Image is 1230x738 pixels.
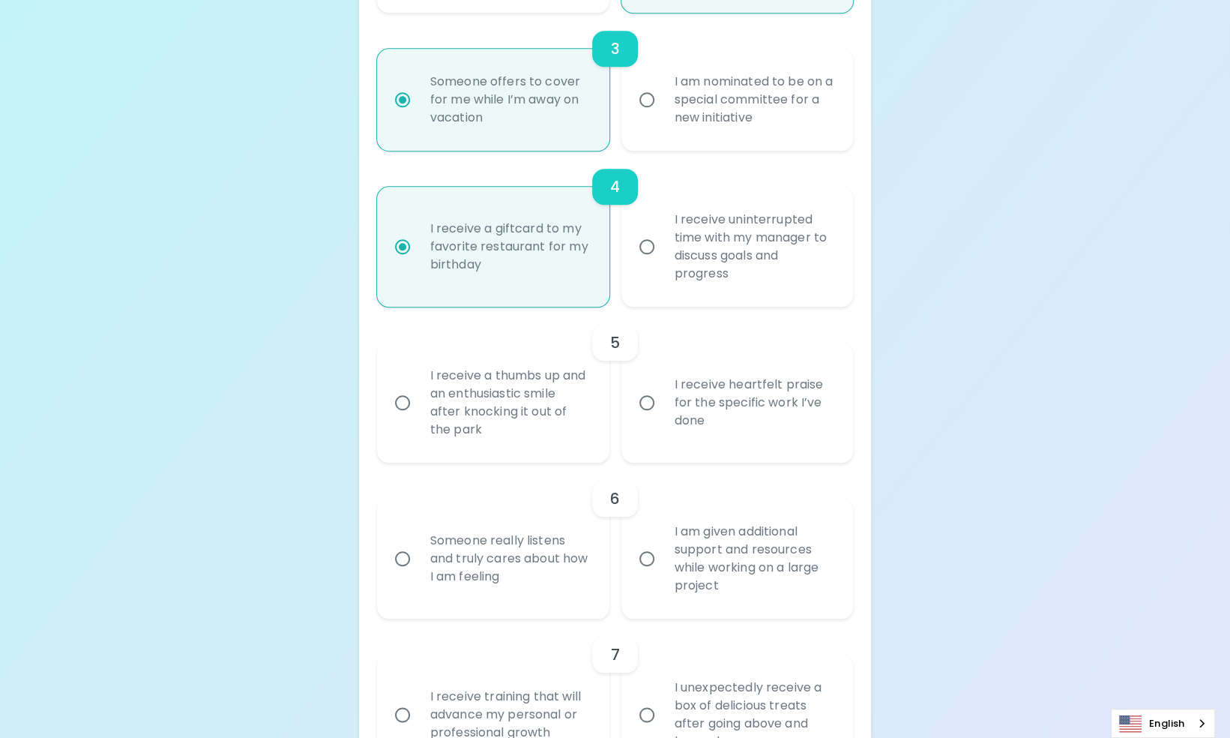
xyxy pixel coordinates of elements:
[610,37,619,61] h6: 3
[377,307,854,463] div: choice-group-check
[377,151,854,307] div: choice-group-check
[418,514,601,604] div: Someone really listens and truly cares about how I am feeling
[663,193,845,301] div: I receive uninterrupted time with my manager to discuss goals and progress
[1111,709,1215,738] aside: Language selected: English
[610,175,620,199] h6: 4
[610,643,619,667] h6: 7
[1111,709,1215,738] div: Language
[610,331,620,355] h6: 5
[663,505,845,613] div: I am given additional support and resources while working on a large project
[1112,709,1214,737] a: English
[663,358,845,448] div: I receive heartfelt praise for the specific work I’ve done
[663,55,845,145] div: I am nominated to be on a special committee for a new initiative
[377,13,854,151] div: choice-group-check
[418,202,601,292] div: I receive a giftcard to my favorite restaurant for my birthday
[418,349,601,457] div: I receive a thumbs up and an enthusiastic smile after knocking it out of the park
[418,55,601,145] div: Someone offers to cover for me while I’m away on vacation
[377,463,854,619] div: choice-group-check
[610,487,620,511] h6: 6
